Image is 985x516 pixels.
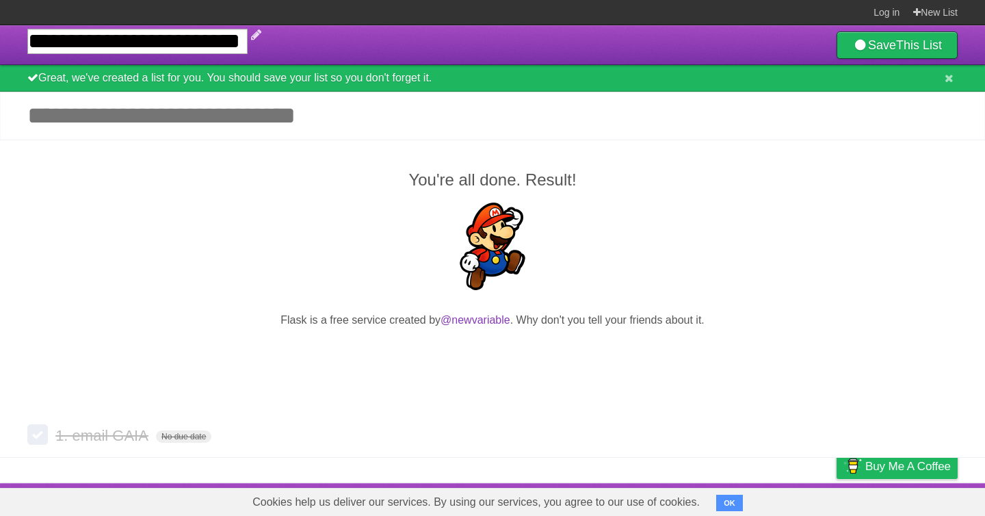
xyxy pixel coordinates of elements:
[865,454,951,478] span: Buy me a coffee
[772,487,802,513] a: Terms
[55,427,152,444] span: 1. email GAIA
[156,430,211,443] span: No due date
[716,495,743,511] button: OK
[27,168,958,192] h2: You're all done. Result!
[468,346,518,365] iframe: X Post Button
[843,454,862,478] img: Buy me a coffee
[449,203,536,290] img: Super Mario
[837,31,958,59] a: SaveThis List
[896,38,942,52] b: This List
[27,312,958,328] p: Flask is a free service created by . Why don't you tell your friends about it.
[441,314,510,326] a: @newvariable
[239,489,713,516] span: Cookies help us deliver our services. By using our services, you agree to our use of cookies.
[700,487,755,513] a: Developers
[655,487,683,513] a: About
[27,424,48,445] label: Done
[819,487,854,513] a: Privacy
[871,487,958,513] a: Suggest a feature
[837,454,958,479] a: Buy me a coffee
